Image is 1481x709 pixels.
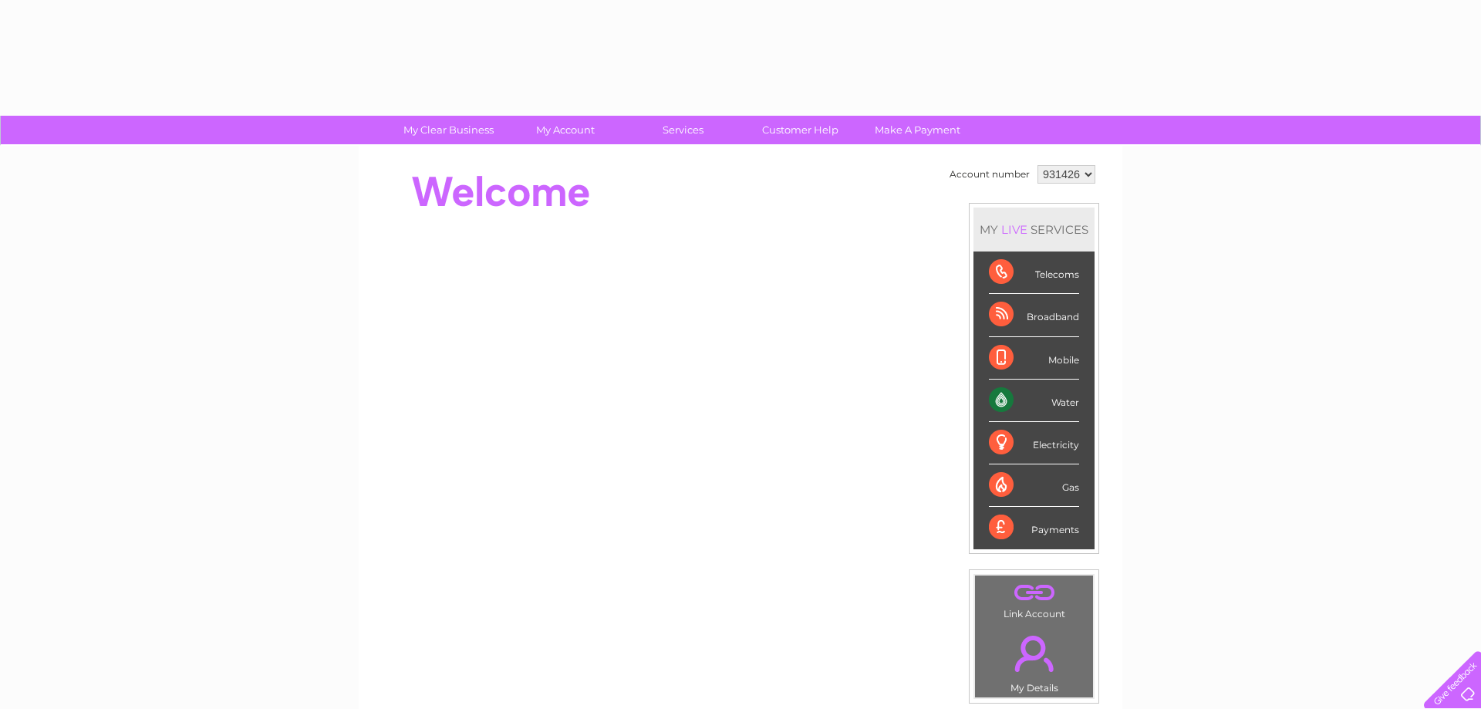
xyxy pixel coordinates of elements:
[989,507,1079,549] div: Payments
[989,294,1079,336] div: Broadband
[502,116,629,144] a: My Account
[973,208,1095,252] div: MY SERVICES
[979,579,1089,606] a: .
[737,116,864,144] a: Customer Help
[989,337,1079,380] div: Mobile
[946,161,1034,187] td: Account number
[998,222,1031,237] div: LIVE
[385,116,512,144] a: My Clear Business
[854,116,981,144] a: Make A Payment
[989,380,1079,422] div: Water
[989,252,1079,294] div: Telecoms
[979,626,1089,680] a: .
[989,422,1079,464] div: Electricity
[619,116,747,144] a: Services
[974,623,1094,698] td: My Details
[989,464,1079,507] div: Gas
[974,575,1094,623] td: Link Account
